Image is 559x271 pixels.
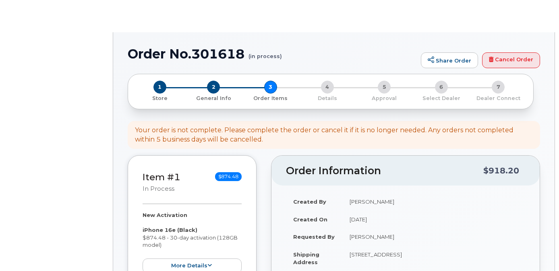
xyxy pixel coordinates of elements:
[143,212,187,218] strong: New Activation
[135,94,185,102] a: 1 Store
[286,165,483,177] h2: Order Information
[143,171,180,183] a: Item #1
[342,246,525,271] td: [STREET_ADDRESS]
[135,126,533,144] div: Your order is not complete. Please complete the order or cancel it if it is no longer needed. Any...
[248,47,282,59] small: (in process)
[342,211,525,228] td: [DATE]
[188,95,238,102] p: General Info
[138,95,182,102] p: Store
[185,94,242,102] a: 2 General Info
[207,81,220,94] span: 2
[421,52,478,69] a: Share Order
[293,251,319,265] strong: Shipping Address
[143,227,197,233] strong: iPhone 16e (Black)
[482,52,540,69] a: Cancel Order
[342,193,525,211] td: [PERSON_NAME]
[293,233,335,240] strong: Requested By
[215,172,242,181] span: $874.48
[293,198,326,205] strong: Created By
[483,163,519,178] div: $918.20
[342,228,525,246] td: [PERSON_NAME]
[128,47,417,61] h1: Order No.301618
[153,81,166,94] span: 1
[293,216,327,223] strong: Created On
[143,185,174,192] small: in process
